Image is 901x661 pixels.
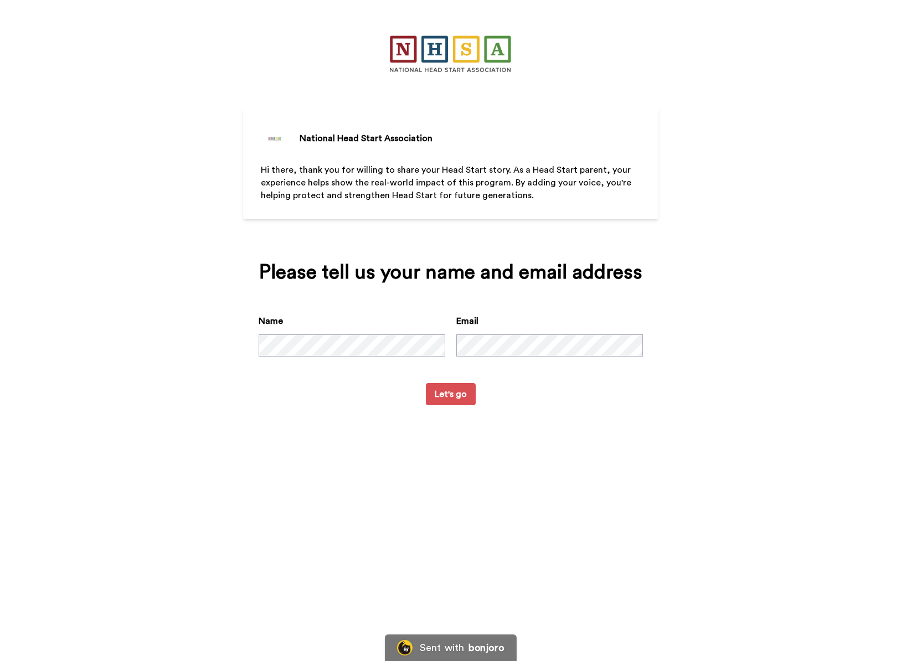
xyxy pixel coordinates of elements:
[390,35,512,72] img: https://cdn.bonjoro.com/media/a22761a5-c632-4b12-8a65-8f3e8bf852c9/0779c9a6-ae8e-41d5-beeb-0adac2...
[261,166,634,200] span: Hi there, thank you for willing to share your Head Start story. As a Head Start parent, your expe...
[456,314,478,328] label: Email
[259,314,283,328] label: Name
[300,132,433,145] div: National Head Start Association
[420,643,464,653] div: Sent with
[259,261,643,283] div: Please tell us your name and email address
[384,634,516,661] a: Bonjoro LogoSent withbonjoro
[397,640,412,655] img: Bonjoro Logo
[468,643,504,653] div: bonjoro
[426,383,476,405] button: Let's go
